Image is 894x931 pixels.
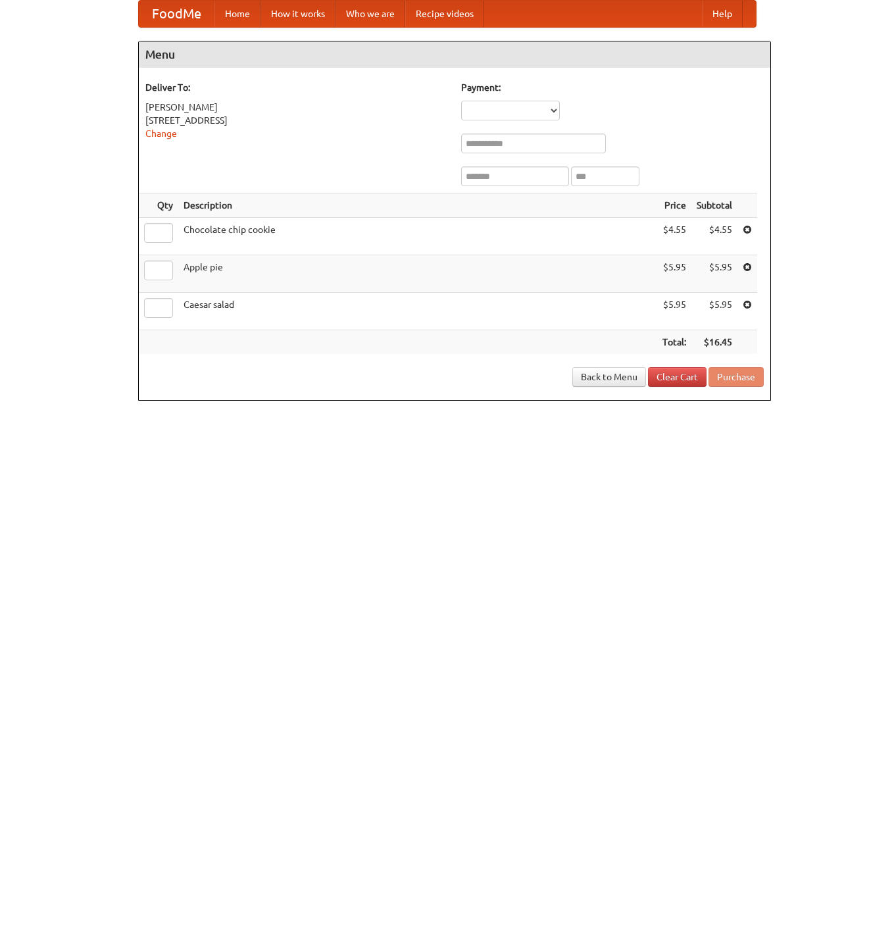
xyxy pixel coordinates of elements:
[691,330,737,355] th: $16.45
[405,1,484,27] a: Recipe videos
[461,81,764,94] h5: Payment:
[139,1,214,27] a: FoodMe
[139,193,178,218] th: Qty
[178,255,657,293] td: Apple pie
[139,41,770,68] h4: Menu
[335,1,405,27] a: Who we are
[657,293,691,330] td: $5.95
[657,218,691,255] td: $4.55
[691,293,737,330] td: $5.95
[178,218,657,255] td: Chocolate chip cookie
[178,293,657,330] td: Caesar salad
[657,193,691,218] th: Price
[708,367,764,387] button: Purchase
[691,255,737,293] td: $5.95
[702,1,743,27] a: Help
[657,255,691,293] td: $5.95
[691,218,737,255] td: $4.55
[691,193,737,218] th: Subtotal
[145,128,177,139] a: Change
[261,1,335,27] a: How it works
[572,367,646,387] a: Back to Menu
[145,81,448,94] h5: Deliver To:
[657,330,691,355] th: Total:
[145,114,448,127] div: [STREET_ADDRESS]
[214,1,261,27] a: Home
[145,101,448,114] div: [PERSON_NAME]
[178,193,657,218] th: Description
[648,367,707,387] a: Clear Cart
